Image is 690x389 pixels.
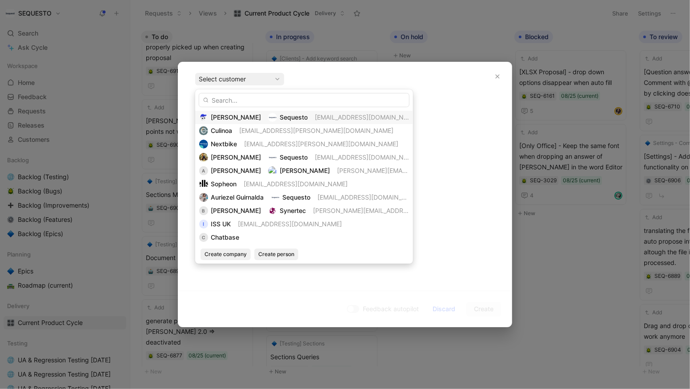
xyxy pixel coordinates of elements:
input: Search... [199,93,409,107]
img: teamqsg2i0ok5of8jn8l.png [199,113,208,122]
div: I [199,220,208,229]
button: Create person [254,249,298,260]
span: Sequesto [280,113,308,121]
span: Create company [205,250,247,259]
span: Nextbike [211,140,237,148]
img: logo [268,166,277,175]
span: [EMAIL_ADDRESS][DOMAIN_NAME] [238,220,342,228]
span: Sopheon [211,180,237,188]
img: 8853127337383_9bc139a29f7be5a47216_192.jpg [199,153,208,162]
img: logo [271,193,280,202]
div: B [199,206,208,215]
span: [EMAIL_ADDRESS][DOMAIN_NAME] [315,113,419,121]
img: logo [268,206,277,215]
span: Sequesto [282,193,310,201]
img: logo [199,140,208,148]
span: [EMAIL_ADDRESS][DOMAIN_NAME] [317,193,421,201]
span: [PERSON_NAME][EMAIL_ADDRESS][PERSON_NAME][DOMAIN_NAME] [313,207,517,214]
span: [PERSON_NAME][EMAIL_ADDRESS][PERSON_NAME][PERSON_NAME][DOMAIN_NAME] [337,167,592,174]
div: C [199,233,208,242]
span: [EMAIL_ADDRESS][DOMAIN_NAME] [244,180,348,188]
span: Chatbase [211,233,239,241]
span: [EMAIL_ADDRESS][PERSON_NAME][DOMAIN_NAME] [244,140,398,148]
img: 7685993478128_ed1a6d0921ce92c4e1b1_192.jpg [199,193,208,202]
span: Sequesto [280,153,308,161]
span: [PERSON_NAME] [211,207,261,214]
span: Auriezel Guirnalda [211,193,264,201]
span: [PERSON_NAME] [280,167,330,174]
img: logo [268,113,277,122]
div: A [199,166,208,175]
img: logo [199,126,208,135]
img: logo [268,153,277,162]
span: [PERSON_NAME] [211,167,261,174]
span: Synertec [280,207,306,214]
span: ISS UK [211,220,231,228]
span: [PERSON_NAME] [211,113,261,121]
span: [EMAIL_ADDRESS][PERSON_NAME][DOMAIN_NAME] [239,127,393,134]
button: Create company [201,249,251,260]
img: logo [199,180,208,188]
span: Create person [258,250,294,259]
span: [EMAIL_ADDRESS][DOMAIN_NAME] [315,153,419,161]
span: [PERSON_NAME] [211,153,261,161]
span: Culinoa [211,127,232,134]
